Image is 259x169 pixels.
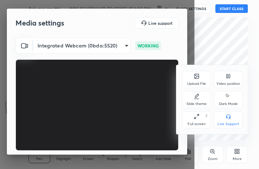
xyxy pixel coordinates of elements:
[216,82,240,86] div: Video position
[206,114,208,118] div: F
[186,102,207,106] div: Slide theme
[188,122,206,126] div: Full screen
[219,102,238,106] div: Dark Mode
[187,82,206,86] div: Upload File
[218,122,239,126] div: Live Support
